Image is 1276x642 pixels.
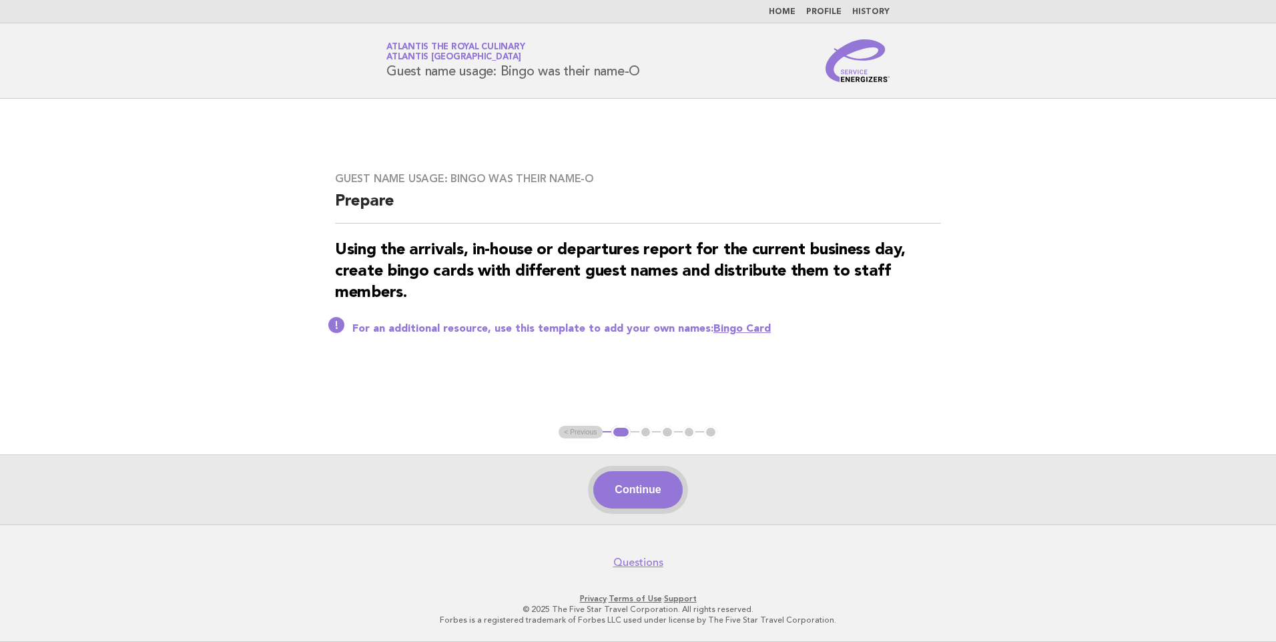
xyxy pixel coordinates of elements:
[580,594,607,603] a: Privacy
[335,242,905,301] strong: Using the arrivals, in-house or departures report for the current business day, create bingo card...
[230,593,1046,604] p: · ·
[335,191,941,224] h2: Prepare
[664,594,697,603] a: Support
[593,471,682,509] button: Continue
[769,8,795,16] a: Home
[386,43,640,78] h1: Guest name usage: Bingo was their name-O
[609,594,662,603] a: Terms of Use
[613,556,663,569] a: Questions
[386,43,525,61] a: Atlantis the Royal CulinaryAtlantis [GEOGRAPHIC_DATA]
[806,8,842,16] a: Profile
[230,604,1046,615] p: © 2025 The Five Star Travel Corporation. All rights reserved.
[713,324,771,334] a: Bingo Card
[335,172,941,186] h3: Guest name usage: Bingo was their name-O
[230,615,1046,625] p: Forbes is a registered trademark of Forbes LLC used under license by The Five Star Travel Corpora...
[611,426,631,439] button: 1
[386,53,521,62] span: Atlantis [GEOGRAPHIC_DATA]
[852,8,890,16] a: History
[826,39,890,82] img: Service Energizers
[352,322,941,336] p: For an additional resource, use this template to add your own names:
